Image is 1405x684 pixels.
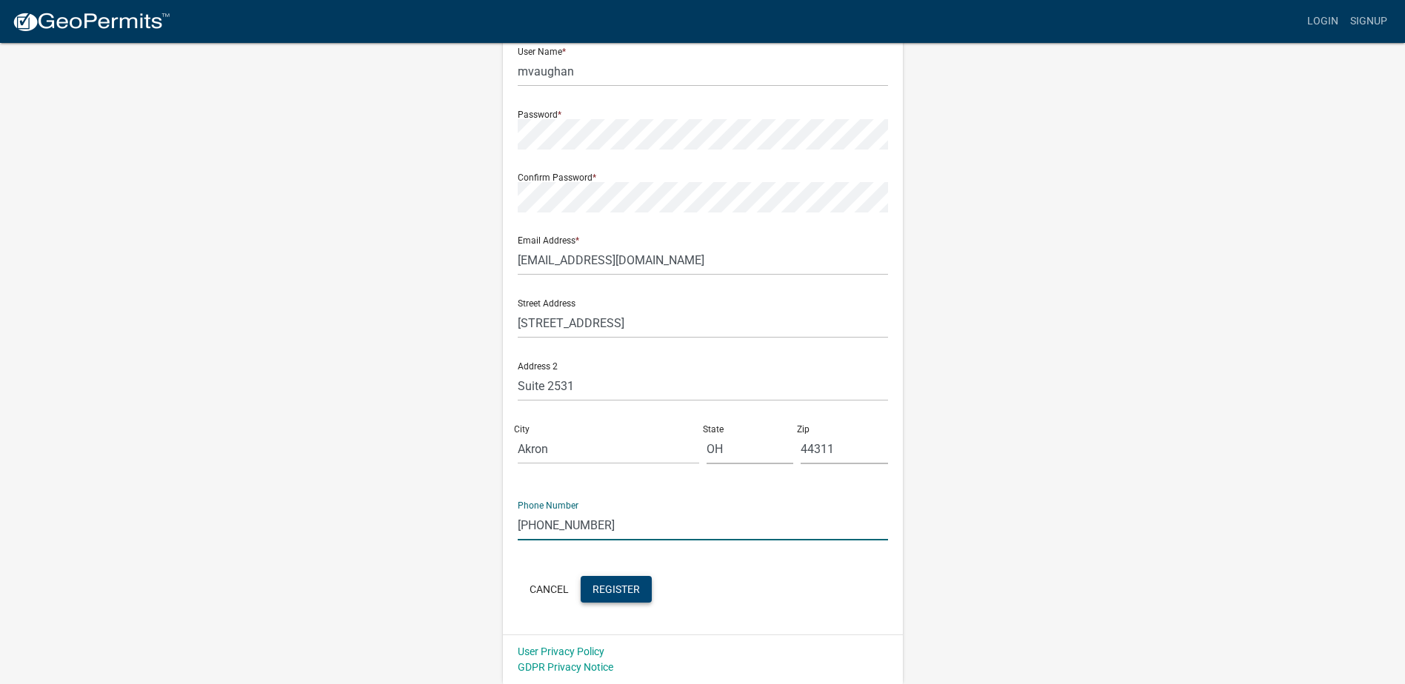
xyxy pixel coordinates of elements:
[518,661,613,673] a: GDPR Privacy Notice
[593,583,640,594] span: Register
[518,576,581,603] button: Cancel
[1301,7,1344,36] a: Login
[1344,7,1393,36] a: Signup
[581,576,652,603] button: Register
[518,646,604,657] a: User Privacy Policy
